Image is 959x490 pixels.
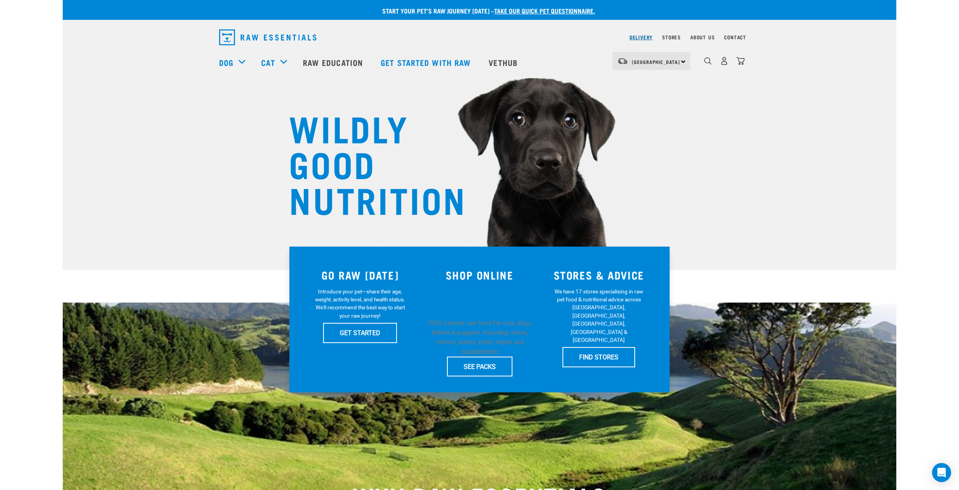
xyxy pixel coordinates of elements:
[425,318,535,357] p: 100% natural, raw food for cats, dogs, kittens & puppies. Including mixes, minces, bones, broth, ...
[69,6,902,15] p: Start your pet’s raw journey [DATE] –
[295,46,373,78] a: Raw Education
[720,57,728,65] img: user.png
[63,46,896,78] nav: dropdown navigation
[494,9,595,12] a: take our quick pet questionnaire.
[481,46,528,78] a: Vethub
[630,36,653,39] a: Delivery
[305,269,415,281] h3: GO RAW [DATE]
[323,323,397,343] a: GET STARTED
[314,287,407,320] p: Introduce your pet—share their age, weight, activity level, and health status. We'll recommend th...
[736,57,745,65] img: home-icon@2x.png
[261,56,275,68] a: Cat
[289,109,448,216] h1: WILDLY GOOD NUTRITION
[213,26,746,48] nav: dropdown navigation
[662,36,681,39] a: Stores
[724,36,746,39] a: Contact
[219,29,316,45] img: Raw Essentials Logo
[373,46,481,78] a: Get started with Raw
[552,287,645,344] p: We have 17 stores specialising in raw pet food & nutritional advice across [GEOGRAPHIC_DATA], [GE...
[562,347,635,367] a: FIND STORES
[617,58,628,65] img: van-moving.png
[219,56,233,68] a: Dog
[932,463,951,482] div: Open Intercom Messenger
[632,60,680,63] span: [GEOGRAPHIC_DATA]
[704,57,712,65] img: home-icon-1@2x.png
[425,269,535,281] h3: SHOP ONLINE
[544,269,654,281] h3: STORES & ADVICE
[690,36,714,39] a: About Us
[447,357,512,376] a: SEE PACKS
